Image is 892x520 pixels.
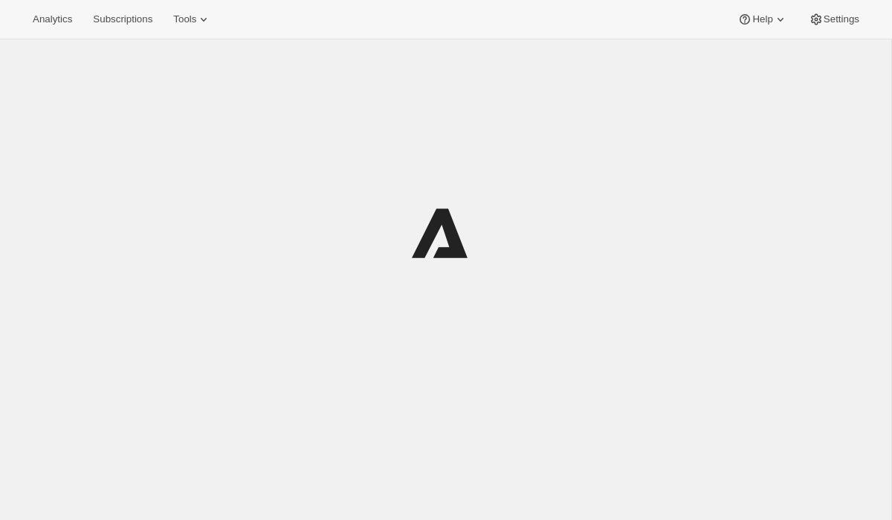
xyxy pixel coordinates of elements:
span: Subscriptions [93,13,152,25]
span: Analytics [33,13,72,25]
button: Subscriptions [84,9,161,30]
button: Settings [800,9,868,30]
button: Tools [164,9,220,30]
button: Help [728,9,796,30]
span: Tools [173,13,196,25]
span: Settings [824,13,859,25]
span: Help [752,13,772,25]
button: Analytics [24,9,81,30]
